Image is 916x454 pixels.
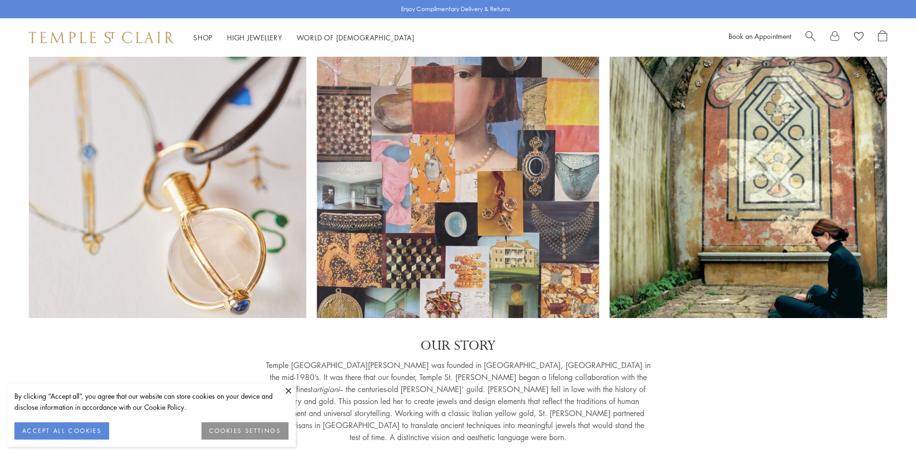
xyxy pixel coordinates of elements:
[297,33,414,42] a: World of [DEMOGRAPHIC_DATA]World of [DEMOGRAPHIC_DATA]
[266,359,651,443] p: Temple [GEOGRAPHIC_DATA][PERSON_NAME] was founded in [GEOGRAPHIC_DATA], [GEOGRAPHIC_DATA] in the ...
[14,422,109,440] button: ACCEPT ALL COOKIES
[401,4,510,14] p: Enjoy Complimentary Delivery & Returns
[728,31,791,41] a: Book an Appointment
[805,30,816,45] a: Search
[266,337,651,355] p: OUR STORY
[313,384,339,394] em: artigiani
[193,33,213,42] a: ShopShop
[29,32,174,43] img: Temple St. Clair
[201,422,289,440] button: COOKIES SETTINGS
[854,30,864,45] a: View Wishlist
[878,30,887,45] a: Open Shopping Bag
[14,391,289,413] div: By clicking “Accept all”, you agree that our website can store cookies on your device and disclos...
[227,33,282,42] a: High JewelleryHigh Jewellery
[193,32,414,44] nav: Main navigation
